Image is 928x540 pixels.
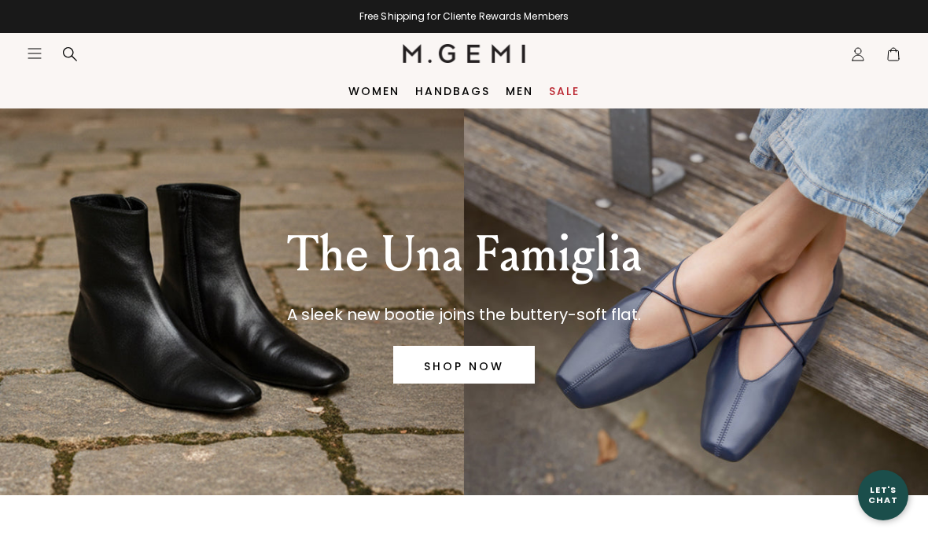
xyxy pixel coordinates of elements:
button: Open site menu [27,46,42,61]
a: SHOP NOW [393,346,535,384]
img: M.Gemi [403,44,526,63]
a: Women [348,85,400,97]
p: A sleek new bootie joins the buttery-soft flat. [287,302,642,327]
a: Men [506,85,533,97]
a: Handbags [415,85,490,97]
p: The Una Famiglia [287,226,642,283]
a: Sale [549,85,580,97]
div: Let's Chat [858,485,908,505]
